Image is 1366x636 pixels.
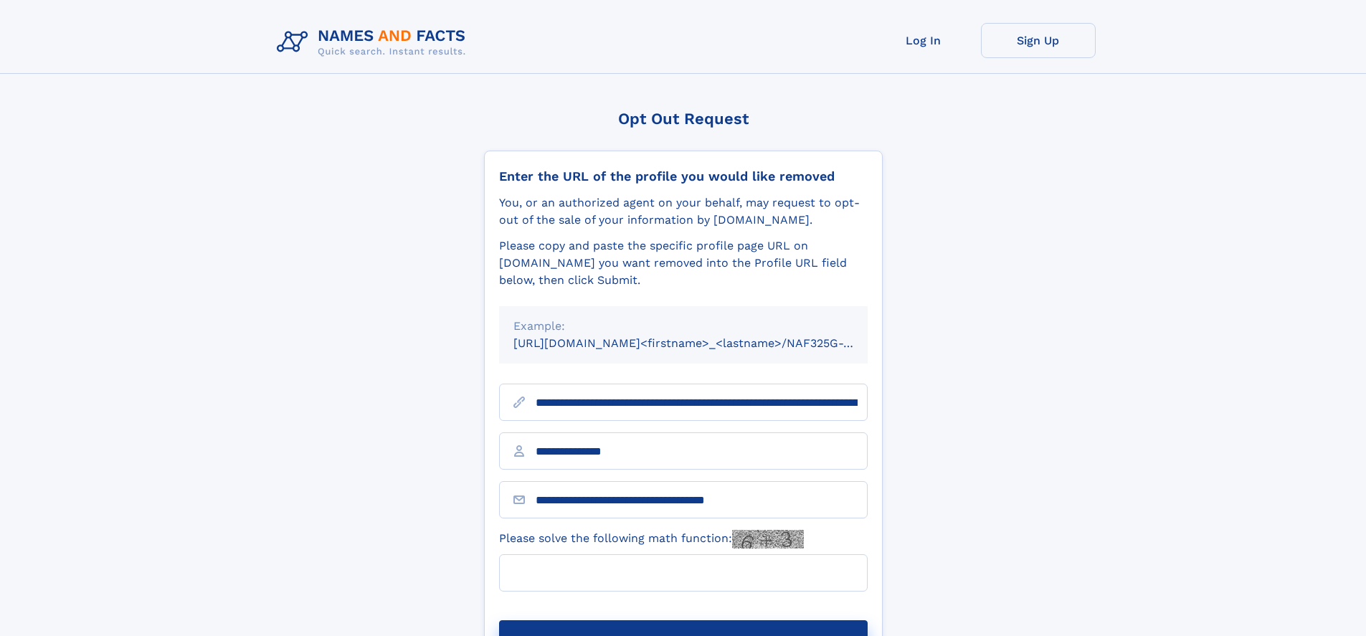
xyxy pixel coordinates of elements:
[866,23,981,58] a: Log In
[513,318,853,335] div: Example:
[484,110,883,128] div: Opt Out Request
[981,23,1096,58] a: Sign Up
[499,530,804,549] label: Please solve the following math function:
[271,23,478,62] img: Logo Names and Facts
[499,194,868,229] div: You, or an authorized agent on your behalf, may request to opt-out of the sale of your informatio...
[513,336,895,350] small: [URL][DOMAIN_NAME]<firstname>_<lastname>/NAF325G-xxxxxxxx
[499,169,868,184] div: Enter the URL of the profile you would like removed
[499,237,868,289] div: Please copy and paste the specific profile page URL on [DOMAIN_NAME] you want removed into the Pr...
